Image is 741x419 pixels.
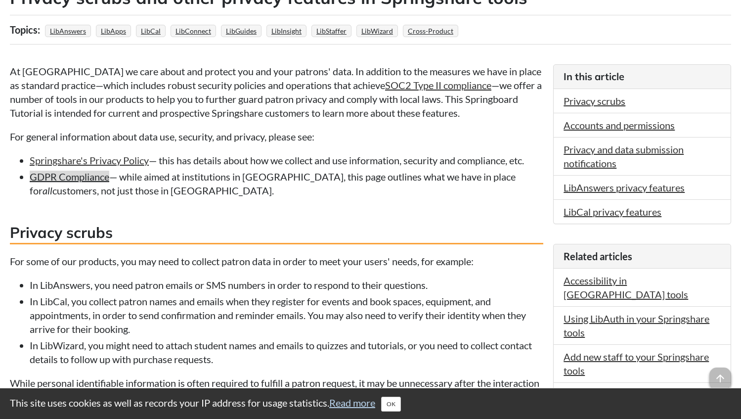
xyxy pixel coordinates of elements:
[360,24,394,38] a: LibWizard
[43,185,52,196] em: all
[564,313,709,338] a: Using LibAuth in your Springshare tools
[329,397,375,409] a: Read more
[30,153,543,167] li: — this has details about how we collect and use information, security and compliance, etc.
[30,278,543,292] li: In LibAnswers, you need patron emails or SMS numbers in order to respond to their questions.
[30,171,109,183] a: GDPR Compliance
[709,369,731,380] a: arrow_upward
[564,70,721,84] h3: In this article
[30,170,543,197] li: — while aimed at institutions in [GEOGRAPHIC_DATA], this page outlines what we have in place for ...
[564,143,684,169] a: Privacy and data submission notifications
[10,222,543,244] h3: Privacy scrubs
[10,64,543,120] p: At [GEOGRAPHIC_DATA] we care about and protect you and your patrons' data. In addition to the mea...
[10,20,43,39] div: Topics:
[99,24,128,38] a: LibApps
[315,24,348,38] a: LibStaffer
[174,24,213,38] a: LibConnect
[564,275,688,300] a: Accessibility in [GEOGRAPHIC_DATA] tools
[10,254,543,268] p: For some of our products, you may need to collect patron data in order to meet your users' needs,...
[385,79,491,91] a: SOC2 Type II compliance
[30,294,543,336] li: In LibCal, you collect patron names and emails when they register for events and book spaces, equ...
[406,24,455,38] a: Cross-Product
[48,24,87,38] a: LibAnswers
[139,24,162,38] a: LibCal
[30,154,149,166] a: Springshare's Privacy Policy
[270,24,303,38] a: LibInsight
[564,250,632,262] span: Related articles
[381,397,401,412] button: Close
[564,182,685,193] a: LibAnswers privacy features
[564,351,709,376] a: Add new staff to your Springshare tools
[30,338,543,366] li: In LibWizard, you might need to attach student names and emails to quizzes and tutorials, or you ...
[564,95,625,107] a: Privacy scrubs
[564,206,661,218] a: LibCal privacy features
[709,368,731,389] span: arrow_upward
[564,119,675,131] a: Accounts and permissions
[224,24,258,38] a: LibGuides
[10,130,543,143] p: For general information about data use, security, and privacy, please see:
